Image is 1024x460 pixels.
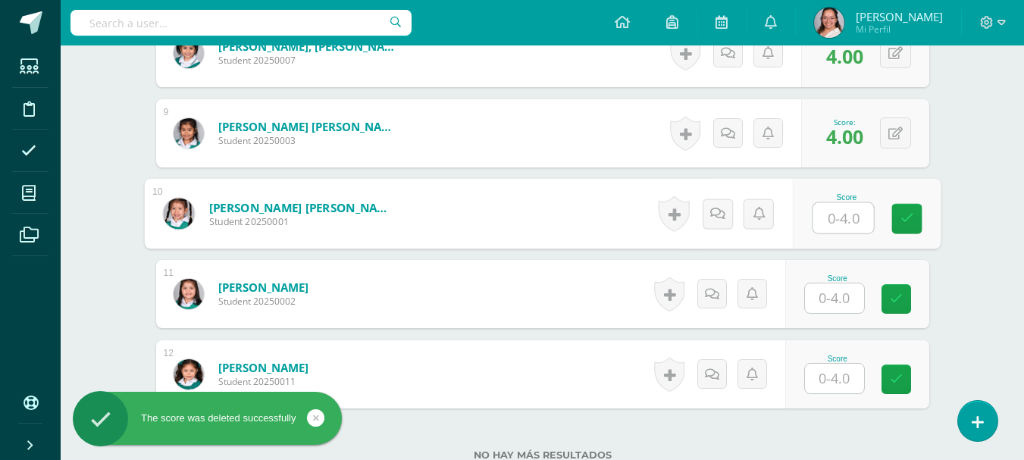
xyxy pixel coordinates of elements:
[73,411,342,425] div: The score was deleted successfully
[174,359,204,390] img: 763c14b587b36266c42ad68313afff97.png
[208,215,396,229] span: Student 20250001
[218,280,308,295] a: [PERSON_NAME]
[174,279,204,309] img: e754564fa61e4ccfddbdddc61bc4fe67.png
[813,203,873,233] input: 0-4.0
[804,355,871,363] div: Score
[804,274,871,283] div: Score
[805,283,864,313] input: 0-4.0
[826,124,863,149] span: 4.00
[826,43,863,69] span: 4.00
[812,193,881,202] div: Score
[218,375,308,388] span: Student 20250011
[218,119,400,134] a: [PERSON_NAME] [PERSON_NAME]
[218,295,308,308] span: Student 20250002
[218,134,400,147] span: Student 20250003
[174,118,204,149] img: 86b6ed345cc69b8ce329f058c6182b92.png
[174,38,204,68] img: 92db657b9711d455aa901a5f48e4aaef.png
[805,364,864,393] input: 0-4.0
[70,10,412,36] input: Search a user…
[856,23,943,36] span: Mi Perfil
[826,117,863,127] div: Score:
[163,198,194,229] img: 2ba884e10f8b7404087a6551f1ea497e.png
[856,9,943,24] span: [PERSON_NAME]
[208,199,396,215] a: [PERSON_NAME] [PERSON_NAME]
[218,39,400,54] a: [PERSON_NAME], [PERSON_NAME]
[814,8,844,38] img: dc5ff4e07cc4005fde0d66d8b3792a65.png
[218,360,308,375] a: [PERSON_NAME]
[218,54,400,67] span: Student 20250007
